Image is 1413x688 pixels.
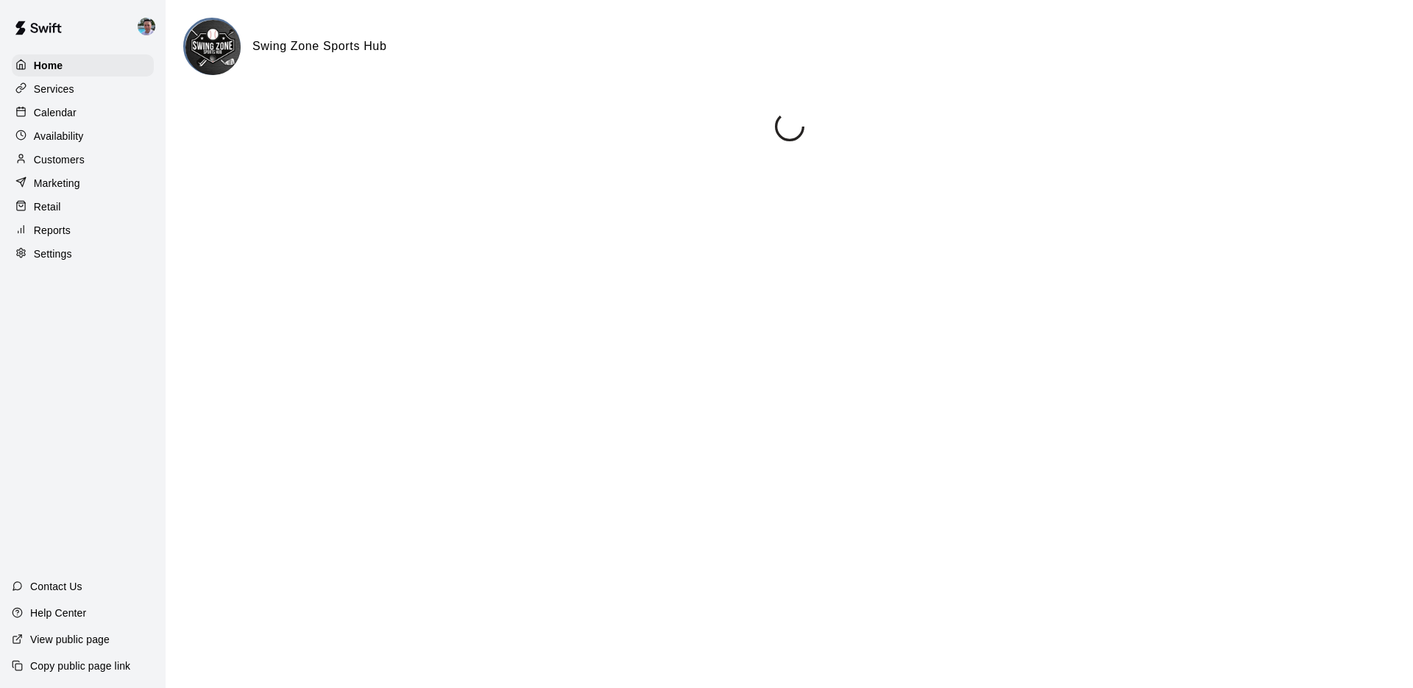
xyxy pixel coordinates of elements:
p: Contact Us [30,579,82,594]
a: Services [12,78,154,100]
h6: Swing Zone Sports Hub [252,37,386,56]
a: Availability [12,125,154,147]
p: Home [34,58,63,73]
p: Availability [34,129,84,143]
p: Help Center [30,606,86,620]
p: Settings [34,247,72,261]
img: Ryan Goehring [138,18,155,35]
p: Copy public page link [30,659,130,673]
a: Marketing [12,172,154,194]
p: Services [34,82,74,96]
a: Home [12,54,154,77]
p: Marketing [34,176,80,191]
p: Customers [34,152,85,167]
a: Retail [12,196,154,218]
p: Retail [34,199,61,214]
a: Reports [12,219,154,241]
a: Customers [12,149,154,171]
p: Reports [34,223,71,238]
a: Settings [12,243,154,265]
a: Calendar [12,102,154,124]
img: Swing Zone Sports Hub logo [185,20,241,75]
p: View public page [30,632,110,647]
div: Ryan Goehring [135,12,166,41]
p: Calendar [34,105,77,120]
